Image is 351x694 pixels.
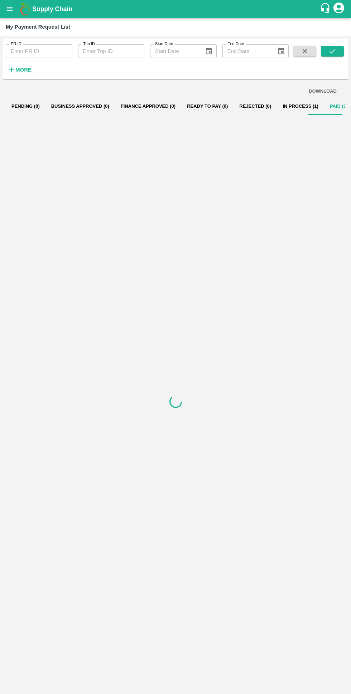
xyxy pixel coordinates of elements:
[6,44,72,58] input: Enter PR ID
[83,41,95,47] label: Trip ID
[15,67,32,73] strong: More
[332,1,345,16] div: account of current user
[155,41,173,47] label: Start Date
[320,3,332,15] div: customer-support
[11,41,21,47] label: PR ID
[6,98,45,115] button: Pending (0)
[227,41,244,47] label: End Date
[202,44,216,58] button: Choose date
[115,98,181,115] button: Finance Approved (0)
[306,85,340,98] button: DOWNLOAD
[6,22,70,31] div: My Payment Request List
[32,4,320,14] a: Supply Chain
[45,98,115,115] button: Business Approved (0)
[6,64,33,76] button: More
[1,1,18,17] button: open drawer
[277,98,324,115] button: In Process (1)
[78,44,145,58] input: Enter Trip ID
[150,44,199,58] input: Start Date
[32,5,72,13] b: Supply Chain
[274,44,288,58] button: Choose date
[18,2,32,16] img: logo
[181,98,234,115] button: Ready To Pay (0)
[222,44,271,58] input: End Date
[234,98,277,115] button: Rejected (0)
